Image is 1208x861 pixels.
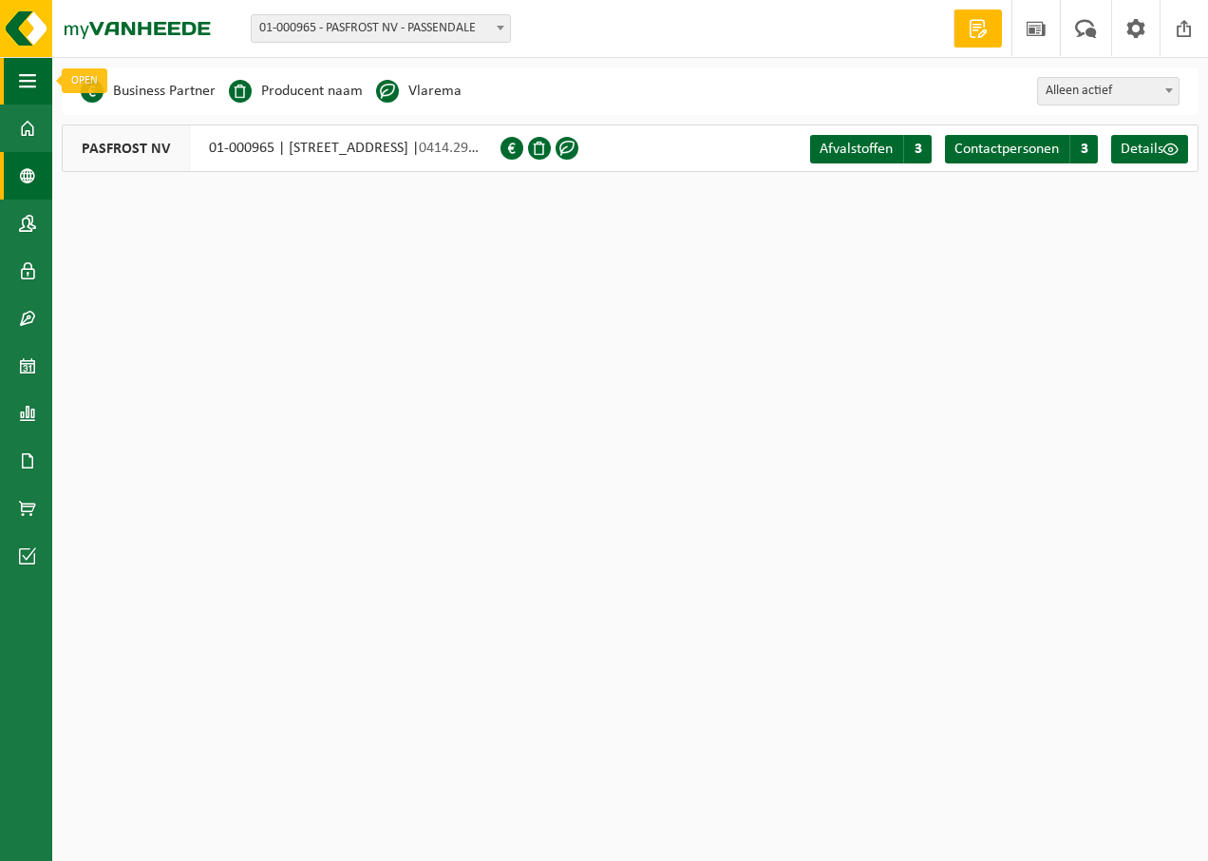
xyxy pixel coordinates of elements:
a: Afvalstoffen 3 [810,135,932,163]
span: Details [1121,142,1163,157]
a: Contactpersonen 3 [945,135,1098,163]
li: Business Partner [81,77,216,105]
span: Alleen actief [1038,78,1179,105]
a: Details [1111,135,1188,163]
span: 3 [1069,135,1098,163]
li: Producent naam [229,77,363,105]
span: 01-000965 - PASFROST NV - PASSENDALE [252,15,510,42]
span: 0414.296.896 [419,141,502,156]
li: Vlarema [376,77,462,105]
span: Contactpersonen [954,142,1059,157]
span: 3 [903,135,932,163]
span: Afvalstoffen [820,142,893,157]
span: 01-000965 - PASFROST NV - PASSENDALE [251,14,511,43]
span: PASFROST NV [63,125,190,171]
div: 01-000965 | [STREET_ADDRESS] | [62,124,500,172]
span: Alleen actief [1037,77,1180,105]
